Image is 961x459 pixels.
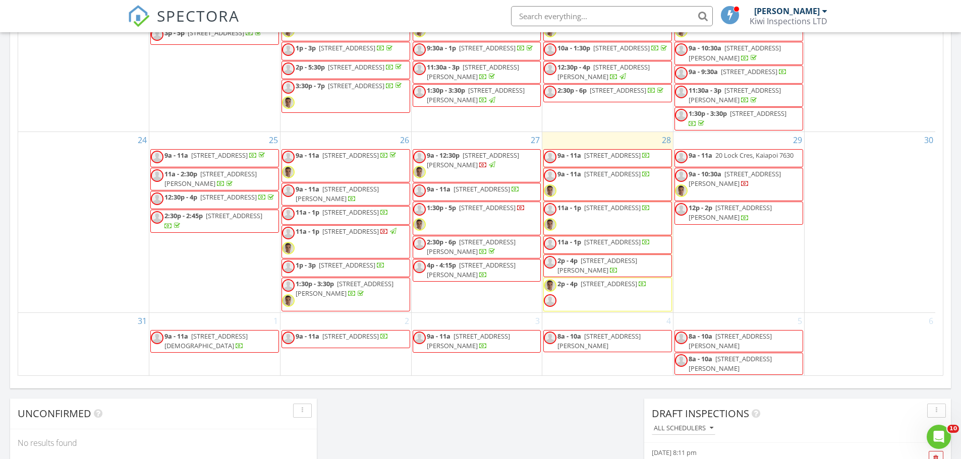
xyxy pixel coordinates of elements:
[271,313,280,329] a: Go to September 1, 2025
[557,169,581,178] span: 9a - 11a
[557,169,650,178] a: 9a - 11a [STREET_ADDRESS]
[427,332,510,350] a: 9a - 11a [STREET_ADDRESS][PERSON_NAME]
[296,62,325,72] span: 2p - 5:30p
[149,132,280,312] td: Go to August 25, 2025
[282,208,295,220] img: default-user-f0147aede5fd5fa78ca7ade42f37bd4542148d508eef1c3d3ea960f66861d68b.jpg
[151,332,163,344] img: default-user-f0147aede5fd5fa78ca7ade42f37bd4542148d508eef1c3d3ea960f66861d68b.jpg
[459,203,516,212] span: [STREET_ADDRESS]
[427,260,516,279] a: 4p - 4:15p [STREET_ADDRESS][PERSON_NAME]
[206,211,262,220] span: [STREET_ADDRESS]
[319,260,375,270] span: [STREET_ADDRESS]
[791,132,804,148] a: Go to August 29, 2025
[947,425,959,433] span: 10
[581,279,637,288] span: [STREET_ADDRESS]
[413,43,426,56] img: default-user-f0147aede5fd5fa78ca7ade42f37bd4542148d508eef1c3d3ea960f66861d68b.jpg
[544,169,556,182] img: default-user-f0147aede5fd5fa78ca7ade42f37bd4542148d508eef1c3d3ea960f66861d68b.jpg
[543,168,672,201] a: 9a - 11a [STREET_ADDRESS]
[652,407,749,420] span: Draft Inspections
[280,312,411,376] td: Go to September 2, 2025
[296,43,394,52] a: 1p - 3p [STREET_ADDRESS]
[544,151,556,163] img: default-user-f0147aede5fd5fa78ca7ade42f37bd4542148d508eef1c3d3ea960f66861d68b.jpg
[149,312,280,376] td: Go to September 1, 2025
[427,151,519,169] a: 9a - 12:30p [STREET_ADDRESS][PERSON_NAME]
[675,151,688,163] img: default-user-f0147aede5fd5fa78ca7ade42f37bd4542148d508eef1c3d3ea960f66861d68b.jpg
[543,42,672,60] a: 10a - 1:30p [STREET_ADDRESS]
[403,313,411,329] a: Go to September 2, 2025
[544,218,556,231] img: philipmetaxas.jpg
[164,151,267,160] a: 9a - 11a [STREET_ADDRESS]
[715,151,794,160] span: 20 Lock Cres, Kaiapoi 7630
[804,312,935,376] td: Go to September 6, 2025
[164,332,248,350] span: [STREET_ADDRESS][DEMOGRAPHIC_DATA]
[557,43,590,52] span: 10a - 1:30p
[557,256,637,275] a: 2p - 4p [STREET_ADDRESS][PERSON_NAME]
[557,237,581,246] span: 11a - 1p
[150,210,279,232] a: 2:30p - 2:45p [STREET_ADDRESS]
[689,354,772,373] span: [STREET_ADDRESS][PERSON_NAME]
[319,43,375,52] span: [STREET_ADDRESS]
[18,132,149,312] td: Go to August 24, 2025
[557,279,647,288] a: 2p - 4p [STREET_ADDRESS]
[413,203,426,216] img: default-user-f0147aede5fd5fa78ca7ade42f37bd4542148d508eef1c3d3ea960f66861d68b.jpg
[411,312,542,376] td: Go to September 3, 2025
[281,61,410,79] a: 2p - 5:30p [STREET_ADDRESS]
[543,61,672,84] a: 12:30p - 4p [STREET_ADDRESS][PERSON_NAME]
[398,132,411,148] a: Go to August 26, 2025
[689,86,721,95] span: 11:30a - 3p
[282,62,295,75] img: default-user-f0147aede5fd5fa78ca7ade42f37bd4542148d508eef1c3d3ea960f66861d68b.jpg
[652,448,895,457] div: [DATE] 8:11 pm
[557,86,665,95] a: 2:30p - 6p [STREET_ADDRESS]
[557,62,590,72] span: 12:30p - 4p
[281,259,410,277] a: 1p - 3p [STREET_ADDRESS]
[413,166,426,178] img: philipmetaxas.jpg
[322,332,379,341] span: [STREET_ADDRESS]
[164,332,248,350] a: 9a - 11a [STREET_ADDRESS][DEMOGRAPHIC_DATA]
[557,279,578,288] span: 2p - 4p
[689,203,712,212] span: 12p - 2p
[544,294,556,307] img: default-user-f0147aede5fd5fa78ca7ade42f37bd4542148d508eef1c3d3ea960f66861d68b.jpg
[730,109,786,118] span: [STREET_ADDRESS]
[557,86,587,95] span: 2:30p - 6p
[164,169,257,188] a: 11a - 2:30p [STREET_ADDRESS][PERSON_NAME]
[675,332,688,344] img: default-user-f0147aede5fd5fa78ca7ade42f37bd4542148d508eef1c3d3ea960f66861d68b.jpg
[427,184,520,193] a: 9a - 11a [STREET_ADDRESS]
[427,151,460,160] span: 9a - 12:30p
[282,279,295,292] img: default-user-f0147aede5fd5fa78ca7ade42f37bd4542148d508eef1c3d3ea960f66861d68b.jpg
[427,237,516,256] span: [STREET_ADDRESS][PERSON_NAME]
[675,203,688,216] img: default-user-f0147aede5fd5fa78ca7ade42f37bd4542148d508eef1c3d3ea960f66861d68b.jpg
[164,211,262,230] a: 2:30p - 2:45p [STREET_ADDRESS]
[164,192,197,202] span: 12:30p - 4p
[584,169,641,178] span: [STREET_ADDRESS]
[750,16,827,26] div: Kiwi Inspections LTD
[689,354,712,363] span: 8a - 10a
[427,43,535,52] a: 9:30a - 1p [STREET_ADDRESS]
[413,62,426,75] img: default-user-f0147aede5fd5fa78ca7ade42f37bd4542148d508eef1c3d3ea960f66861d68b.jpg
[654,425,713,432] div: All schedulers
[544,184,556,197] img: philipmetaxas.jpg
[413,86,426,98] img: default-user-f0147aede5fd5fa78ca7ade42f37bd4542148d508eef1c3d3ea960f66861d68b.jpg
[413,259,541,282] a: 4p - 4:15p [STREET_ADDRESS][PERSON_NAME]
[674,202,803,224] a: 12p - 2p [STREET_ADDRESS][PERSON_NAME]
[557,237,650,246] a: 11a - 1p [STREET_ADDRESS]
[927,313,935,329] a: Go to September 6, 2025
[281,149,410,182] a: 9a - 11a [STREET_ADDRESS]
[674,149,803,167] a: 9a - 11a 20 Lock Cres, Kaiapoi 7630
[927,425,951,449] iframe: Intercom live chat
[282,260,295,273] img: default-user-f0147aede5fd5fa78ca7ade42f37bd4542148d508eef1c3d3ea960f66861d68b.jpg
[281,330,410,348] a: 9a - 11a [STREET_ADDRESS]
[282,332,295,344] img: default-user-f0147aede5fd5fa78ca7ade42f37bd4542148d508eef1c3d3ea960f66861d68b.jpg
[281,80,410,113] a: 3:30p - 7p [STREET_ADDRESS]
[427,237,456,246] span: 2:30p - 6p
[164,211,203,220] span: 2:30p - 2:45p
[544,332,556,344] img: default-user-f0147aede5fd5fa78ca7ade42f37bd4542148d508eef1c3d3ea960f66861d68b.jpg
[804,132,935,312] td: Go to August 30, 2025
[296,279,334,288] span: 1:30p - 3:30p
[674,330,803,352] a: 8a - 10a [STREET_ADDRESS][PERSON_NAME]
[413,236,541,258] a: 2:30p - 6p [STREET_ADDRESS][PERSON_NAME]
[689,332,712,341] span: 8a - 10a
[281,225,410,258] a: 11a - 1p [STREET_ADDRESS]
[652,422,715,435] button: All schedulers
[413,184,426,197] img: default-user-f0147aede5fd5fa78ca7ade42f37bd4542148d508eef1c3d3ea960f66861d68b.jpg
[721,67,777,76] span: [STREET_ADDRESS]
[164,151,188,160] span: 9a - 11a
